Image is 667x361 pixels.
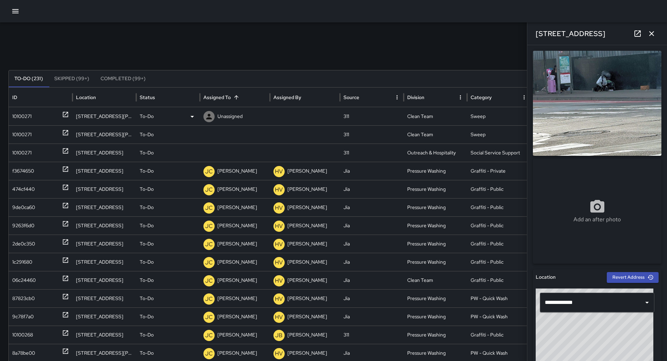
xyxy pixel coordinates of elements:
[275,167,283,176] p: HV
[140,107,154,125] p: To-Do
[392,92,402,102] button: Source column menu
[287,326,327,344] p: [PERSON_NAME]
[9,70,49,87] button: To-Do (231)
[404,289,467,307] div: Pressure Washing
[72,162,136,180] div: 1073 Market Street
[12,199,35,216] div: 9de0ca60
[205,167,213,176] p: JC
[140,253,154,271] p: To-Do
[140,94,155,100] div: Status
[12,235,35,253] div: 2de0c350
[12,180,35,198] div: 474cf440
[467,271,531,289] div: Graffiti - Public
[340,271,404,289] div: Jia
[275,277,283,285] p: HV
[205,313,213,321] p: JC
[217,217,257,235] p: [PERSON_NAME]
[72,271,136,289] div: 454 Natoma Street
[49,70,95,87] button: Skipped (99+)
[340,253,404,271] div: Jia
[467,107,531,125] div: Sweep
[12,217,34,235] div: 9263f6d0
[72,253,136,271] div: 460 Natoma Street
[275,313,283,321] p: HV
[217,271,257,289] p: [PERSON_NAME]
[404,198,467,216] div: Pressure Washing
[340,180,404,198] div: Jia
[467,326,531,344] div: Graffiti - Public
[467,180,531,198] div: Graffiti - Public
[217,162,257,180] p: [PERSON_NAME]
[217,290,257,307] p: [PERSON_NAME]
[404,271,467,289] div: Clean Team
[471,94,492,100] div: Category
[275,204,283,212] p: HV
[217,180,257,198] p: [PERSON_NAME]
[467,216,531,235] div: Graffiti - Public
[72,107,136,125] div: 21a Harriet Street
[287,253,327,271] p: [PERSON_NAME]
[404,107,467,125] div: Clean Team
[404,307,467,326] div: Pressure Washing
[72,125,136,144] div: 21a Harriet Street
[140,290,154,307] p: To-Do
[519,92,529,102] button: Category column menu
[205,331,213,340] p: JC
[140,126,154,144] p: To-Do
[404,326,467,344] div: Pressure Washing
[72,307,136,326] div: 701 Minna Street
[12,271,36,289] div: 06c24460
[456,92,465,102] button: Division column menu
[205,186,213,194] p: JC
[205,295,213,303] p: JC
[467,162,531,180] div: Graffiti - Private
[287,199,327,216] p: [PERSON_NAME]
[140,144,154,162] p: To-Do
[205,349,213,358] p: JC
[203,94,231,100] div: Assigned To
[72,326,136,344] div: 1111 Mission Street
[340,235,404,253] div: Jia
[140,271,154,289] p: To-Do
[275,186,283,194] p: HV
[404,180,467,198] div: Pressure Washing
[12,290,35,307] div: 87823cb0
[467,144,531,162] div: Social Service Support
[404,162,467,180] div: Pressure Washing
[217,326,257,344] p: [PERSON_NAME]
[140,308,154,326] p: To-Do
[340,144,404,162] div: 311
[340,289,404,307] div: Jia
[140,326,154,344] p: To-Do
[340,107,404,125] div: 311
[72,180,136,198] div: 1012 Mission Street
[72,144,136,162] div: 29 8th Street
[205,277,213,285] p: JC
[340,162,404,180] div: Jia
[287,162,327,180] p: [PERSON_NAME]
[205,204,213,212] p: JC
[340,326,404,344] div: 311
[340,307,404,326] div: Jia
[140,162,154,180] p: To-Do
[72,235,136,253] div: 460 Natoma Street
[287,308,327,326] p: [PERSON_NAME]
[72,289,136,307] div: 508 Natoma Street
[72,198,136,216] div: 101 6th Street
[340,216,404,235] div: Jia
[343,94,359,100] div: Source
[205,258,213,267] p: JC
[404,125,467,144] div: Clean Team
[217,308,257,326] p: [PERSON_NAME]
[72,216,136,235] div: 101 6th Street
[340,198,404,216] div: Jia
[467,235,531,253] div: Graffiti - Public
[467,253,531,271] div: Graffiti - Public
[275,222,283,230] p: HV
[12,144,32,162] div: 10100271
[76,94,96,100] div: Location
[95,70,151,87] button: Completed (99+)
[140,180,154,198] p: To-Do
[217,199,257,216] p: [PERSON_NAME]
[404,235,467,253] div: Pressure Washing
